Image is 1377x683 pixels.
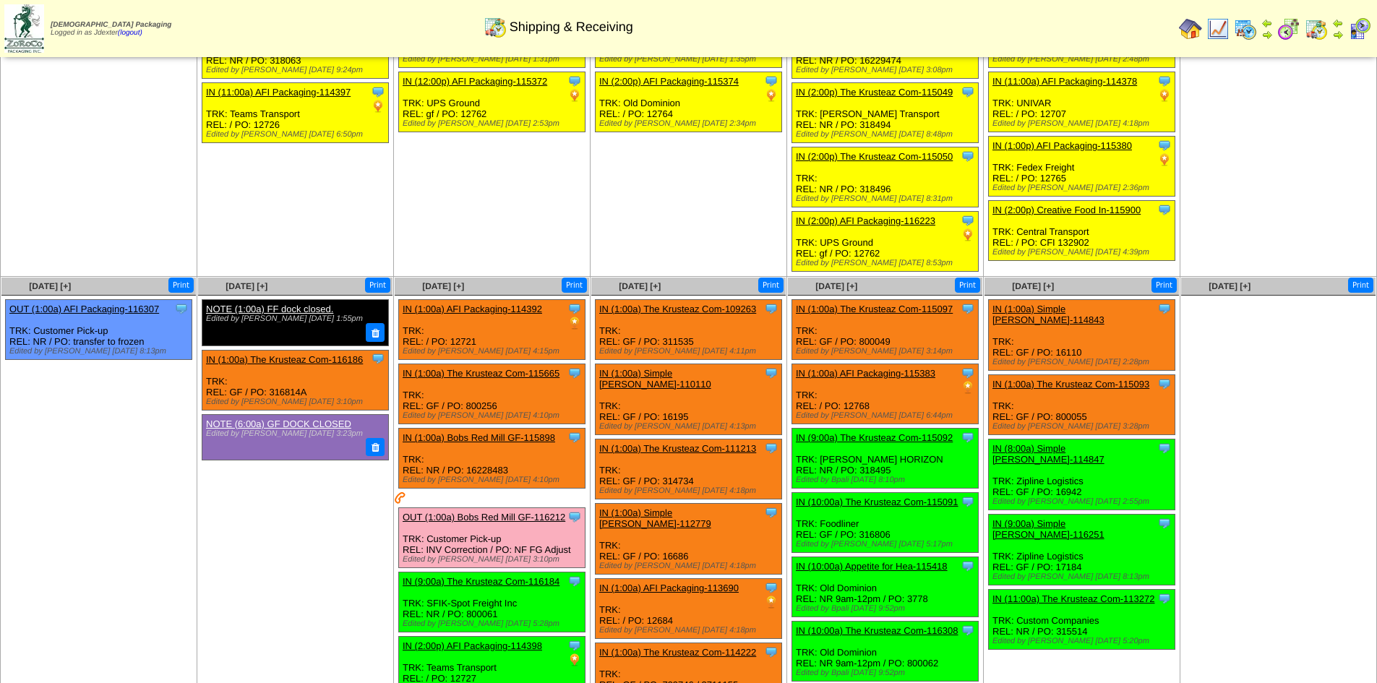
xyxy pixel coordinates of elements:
[1332,17,1344,29] img: arrowleft.gif
[51,21,171,37] span: Logged in as Jdexter
[764,88,778,103] img: PO
[226,281,267,291] a: [DATE] [+]
[1348,278,1373,293] button: Print
[422,281,464,291] span: [DATE] [+]
[599,76,739,87] a: IN (2:00p) AFI Packaging-115374
[815,281,857,291] span: [DATE] [+]
[1209,281,1251,291] span: [DATE] [+]
[992,76,1137,87] a: IN (11:00a) AFI Packaging-114378
[403,576,559,587] a: IN (9:00a) The Krusteaz Com-116184
[1012,281,1054,291] a: [DATE] [+]
[403,476,585,484] div: Edited by [PERSON_NAME] [DATE] 4:10pm
[206,314,381,323] div: Edited by [PERSON_NAME] [DATE] 1:55pm
[792,83,979,143] div: TRK: [PERSON_NAME] Transport REL: NR / PO: 318494
[989,439,1175,510] div: TRK: Zipline Logistics REL: GF / PO: 16942
[796,347,978,356] div: Edited by [PERSON_NAME] [DATE] 3:14pm
[596,72,782,132] div: TRK: Old Dominion REL: / PO: 12764
[403,512,565,523] a: OUT (1:00a) Bobs Red Mill GF-116212
[792,364,979,424] div: TRK: REL: / PO: 12768
[961,213,975,228] img: Tooltip
[764,595,778,609] img: PO
[596,364,782,435] div: TRK: REL: GF / PO: 16195
[403,640,542,651] a: IN (2:00p) AFI Packaging-114398
[989,375,1175,435] div: TRK: REL: GF / PO: 800055
[955,278,980,293] button: Print
[792,622,979,682] div: TRK: Old Dominion REL: NR 9am-12pm / PO: 800062
[403,347,585,356] div: Edited by [PERSON_NAME] [DATE] 4:15pm
[796,259,978,267] div: Edited by [PERSON_NAME] [DATE] 8:53pm
[992,518,1104,540] a: IN (9:00a) Simple [PERSON_NAME]-116251
[206,130,388,139] div: Edited by [PERSON_NAME] [DATE] 6:50pm
[796,432,953,443] a: IN (9:00a) The Krusteaz Com-115092
[567,653,582,667] img: PO
[758,278,784,293] button: Print
[1157,377,1172,391] img: Tooltip
[403,555,585,564] div: Edited by [PERSON_NAME] [DATE] 3:10pm
[1157,516,1172,530] img: Tooltip
[1157,441,1172,455] img: Tooltip
[206,398,388,406] div: Edited by [PERSON_NAME] [DATE] 3:10pm
[4,4,44,53] img: zoroco-logo-small.webp
[1261,17,1273,29] img: arrowleft.gif
[567,574,582,588] img: Tooltip
[764,580,778,595] img: Tooltip
[961,149,975,163] img: Tooltip
[403,411,585,420] div: Edited by [PERSON_NAME] [DATE] 4:10pm
[567,88,582,103] img: PO
[399,572,585,632] div: TRK: SFIK-Spot Freight Inc REL: NR / PO: 800061
[484,15,507,38] img: calendarinout.gif
[992,205,1141,215] a: IN (2:00p) Creative Food In-115900
[764,505,778,520] img: Tooltip
[9,347,192,356] div: Edited by [PERSON_NAME] [DATE] 8:13pm
[403,304,542,314] a: IN (1:00a) AFI Packaging-114392
[206,354,363,365] a: IN (1:00a) The Krusteaz Com-116186
[1157,202,1172,217] img: Tooltip
[796,368,935,379] a: IN (1:00a) AFI Packaging-115383
[206,87,351,98] a: IN (11:00a) AFI Packaging-114397
[403,119,585,128] div: Edited by [PERSON_NAME] [DATE] 2:53pm
[1157,591,1172,606] img: Tooltip
[371,85,385,99] img: Tooltip
[599,347,781,356] div: Edited by [PERSON_NAME] [DATE] 4:11pm
[599,626,781,635] div: Edited by [PERSON_NAME] [DATE] 4:18pm
[764,645,778,659] img: Tooltip
[764,74,778,88] img: Tooltip
[989,300,1175,371] div: TRK: REL: GF / PO: 16110
[9,304,159,314] a: OUT (1:00a) AFI Packaging-116307
[599,583,739,593] a: IN (1:00a) AFI Packaging-113690
[989,590,1175,650] div: TRK: Custom Companies REL: NR / PO: 315514
[29,281,71,291] a: [DATE] [+]
[961,85,975,99] img: Tooltip
[599,443,756,454] a: IN (1:00a) The Krusteaz Com-111213
[619,281,661,291] span: [DATE] [+]
[796,497,958,507] a: IN (10:00a) The Krusteaz Com-115091
[992,248,1175,257] div: Edited by [PERSON_NAME] [DATE] 4:39pm
[961,301,975,316] img: Tooltip
[1157,88,1172,103] img: PO
[403,432,555,443] a: IN (1:00a) Bobs Red Mill GF-115898
[1234,17,1257,40] img: calendarprod.gif
[792,300,979,360] div: TRK: REL: GF / PO: 800049
[371,351,385,366] img: Tooltip
[961,380,975,395] img: PO
[596,579,782,639] div: TRK: REL: / PO: 12684
[796,87,953,98] a: IN (2:00p) The Krusteaz Com-115049
[796,66,978,74] div: Edited by [PERSON_NAME] [DATE] 3:08pm
[599,368,711,390] a: IN (1:00a) Simple [PERSON_NAME]-110110
[399,300,585,360] div: TRK: REL: / PO: 12721
[764,366,778,380] img: Tooltip
[1261,29,1273,40] img: arrowright.gif
[961,228,975,242] img: PO
[168,278,194,293] button: Print
[1157,138,1172,153] img: Tooltip
[202,83,389,143] div: TRK: Teams Transport REL: / PO: 12726
[792,557,979,617] div: TRK: Old Dominion REL: NR 9am-12pm / PO: 3778
[174,301,189,316] img: Tooltip
[567,366,582,380] img: Tooltip
[961,494,975,509] img: Tooltip
[992,140,1132,151] a: IN (1:00p) AFI Packaging-115380
[403,76,547,87] a: IN (12:00p) AFI Packaging-115372
[1151,278,1177,293] button: Print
